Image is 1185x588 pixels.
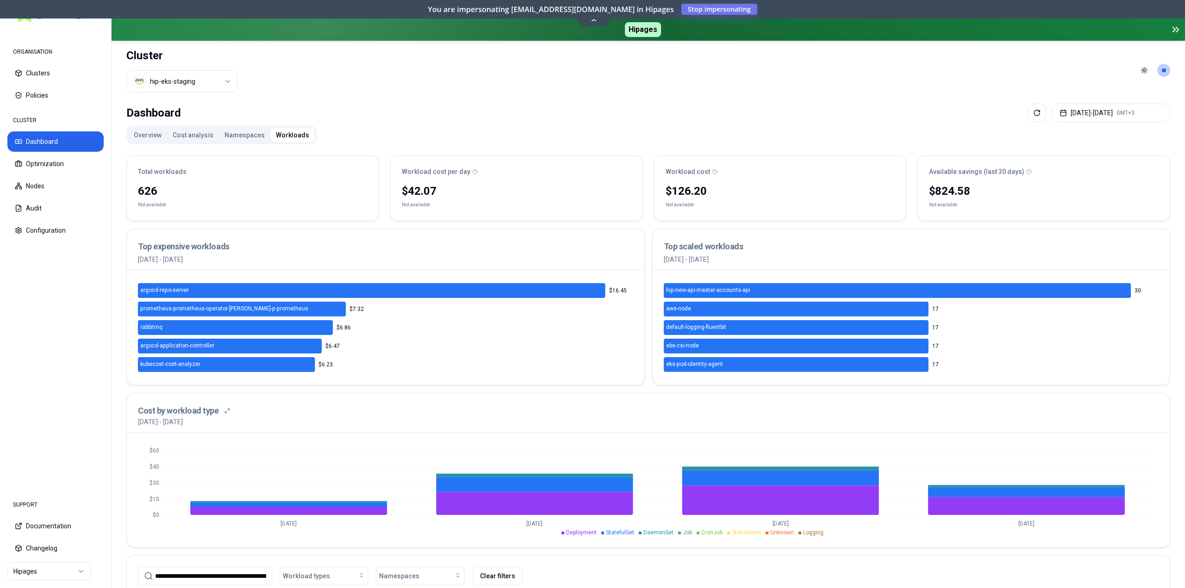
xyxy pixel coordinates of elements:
[150,464,159,470] tspan: $45
[566,529,597,536] span: Deployment
[664,240,1159,253] h3: Top scaled workloads
[280,567,368,585] button: Workload types
[929,200,957,210] div: Not available
[126,70,237,93] button: Select a value
[803,529,823,536] span: Logging
[153,512,159,518] tspan: $0
[135,77,144,86] img: aws
[7,495,104,514] div: SUPPORT
[126,48,237,63] h1: Cluster
[138,240,633,253] h3: Top expensive workloads
[138,184,368,198] div: 626
[666,200,694,210] div: Not available
[167,128,219,142] button: Cost analysis
[666,184,895,198] div: $126.20
[472,567,523,585] button: Clear filters
[7,43,104,61] div: ORGANISATION
[664,255,1159,264] p: [DATE] - [DATE]
[526,520,543,527] tspan: [DATE]
[126,104,181,122] div: Dashboard
[7,220,104,241] button: Configuration
[683,529,692,536] span: Job
[402,184,631,198] div: $42.07
[7,154,104,174] button: Optimization
[402,200,430,210] div: Not available
[128,128,167,142] button: Overview
[402,167,631,176] div: Workload cost per day
[138,404,219,417] h3: Cost by workload type
[138,200,166,210] div: Not available
[7,176,104,196] button: Nodes
[150,480,159,486] tspan: $30
[138,417,183,427] p: [DATE] - [DATE]
[7,131,104,152] button: Dashboard
[1116,109,1135,117] span: GMT+3
[138,255,633,264] p: [DATE] - [DATE]
[150,77,195,86] div: hip-eks-staging
[929,184,1159,198] div: $824.58
[281,520,297,527] tspan: [DATE]
[7,516,104,536] button: Documentation
[138,167,368,176] div: Total workloads
[1018,520,1035,527] tspan: [DATE]
[732,529,761,536] span: Standalone
[7,85,104,105] button: Policies
[929,167,1159,176] div: Available savings (last 30 days)
[376,567,465,585] button: Namespaces
[606,529,634,536] span: StatefulSet
[1052,104,1170,122] button: [DATE]-[DATE]GMT+3
[7,111,104,130] div: CLUSTER
[7,538,104,558] button: Changelog
[7,63,104,83] button: Clusters
[625,22,661,37] span: Hipages
[283,571,330,581] span: Workload types
[643,529,674,536] span: DaemonSet
[270,128,315,142] button: Workloads
[150,496,159,502] tspan: $15
[770,529,794,536] span: Unknown
[701,529,723,536] span: CronJob
[379,571,419,581] span: Namespaces
[150,447,159,454] tspan: $60
[773,520,789,527] tspan: [DATE]
[219,128,270,142] button: Namespaces
[666,167,895,176] div: Workload cost
[7,198,104,218] button: Audit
